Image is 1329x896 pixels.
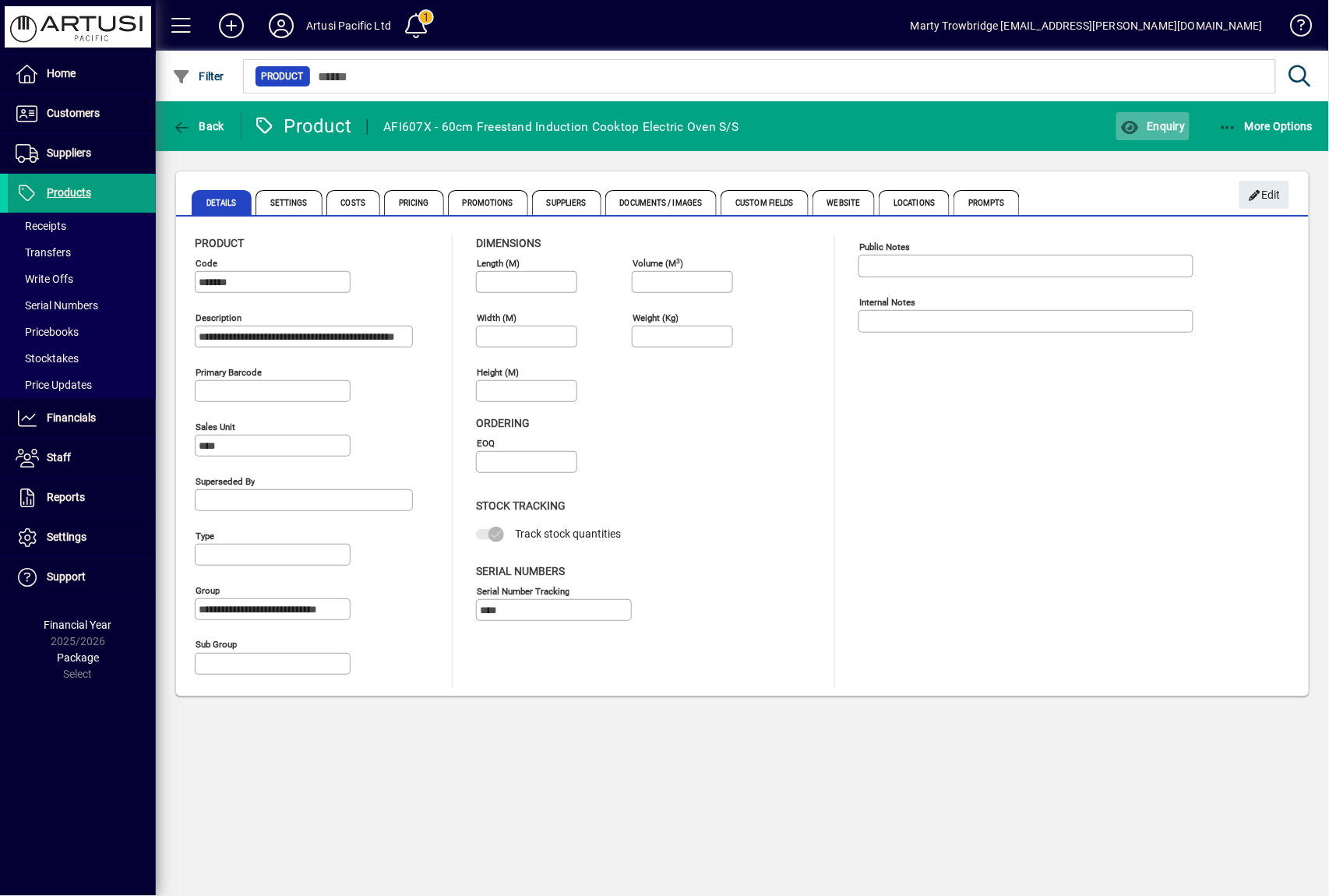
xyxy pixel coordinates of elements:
span: Filter [172,70,224,83]
a: Knowledge Base [1278,3,1310,54]
span: Transfers [16,246,71,259]
mat-label: Type [196,531,214,541]
span: Ordering [476,417,530,429]
div: Artusi Pacific Ltd [306,13,391,38]
a: Reports [8,478,156,517]
mat-label: Volume (m ) [633,258,683,269]
span: Settings [47,531,86,543]
mat-label: Superseded by [196,476,255,487]
span: Settings [256,190,323,215]
button: Add [206,12,256,40]
a: Home [8,55,156,93]
a: Transfers [8,239,156,266]
mat-label: Weight (Kg) [633,312,679,323]
span: Custom Fields [721,190,808,215]
mat-label: Public Notes [859,242,910,252]
mat-label: Description [196,312,241,323]
button: Back [168,112,228,140]
a: Settings [8,518,156,557]
span: Product [262,69,304,84]
mat-label: Code [196,258,217,269]
a: Customers [8,94,156,133]
mat-label: Sub group [196,640,237,651]
span: Locations [879,190,950,215]
span: Promotions [448,190,528,215]
a: Staff [8,439,156,478]
span: Website [813,190,876,215]
button: Profile [256,12,306,40]
mat-label: Height (m) [477,367,519,378]
span: Support [47,570,86,583]
mat-label: Primary barcode [196,367,262,378]
span: Stocktakes [16,352,79,365]
button: Filter [168,62,228,90]
mat-label: Internal Notes [859,297,915,308]
span: Costs [326,190,381,215]
mat-label: Sales unit [196,422,235,432]
span: Customers [47,107,100,119]
sup: 3 [676,256,680,264]
span: Dimensions [476,237,541,249]
span: Details [192,190,252,215]
span: Home [47,67,76,79]
span: Suppliers [532,190,601,215]
a: Pricebooks [8,319,156,345]
span: Package [57,651,99,664]
span: Enquiry [1120,120,1185,132]
span: Edit [1248,182,1281,208]
span: Receipts [16,220,66,232]
a: Write Offs [8,266,156,292]
span: Financial Year [44,619,112,631]
mat-label: Width (m) [477,312,516,323]
span: Track stock quantities [515,527,621,540]
span: Serial Numbers [476,565,565,577]
div: Marty Trowbridge [EMAIL_ADDRESS][PERSON_NAME][DOMAIN_NAME] [911,13,1263,38]
span: Pricing [384,190,444,215]
span: Suppliers [47,146,91,159]
a: Stocktakes [8,345,156,372]
span: Product [195,237,244,249]
mat-label: Length (m) [477,258,520,269]
a: Financials [8,399,156,438]
app-page-header-button: Back [156,112,241,140]
span: Staff [47,451,71,464]
a: Suppliers [8,134,156,173]
a: Support [8,558,156,597]
span: Products [47,186,91,199]
a: Receipts [8,213,156,239]
a: Price Updates [8,372,156,398]
a: Serial Numbers [8,292,156,319]
div: Product [253,114,352,139]
span: Documents / Images [605,190,717,215]
span: Price Updates [16,379,92,391]
button: More Options [1214,112,1317,140]
button: Enquiry [1116,112,1189,140]
mat-label: Serial Number tracking [477,585,569,596]
span: Stock Tracking [476,499,566,512]
span: Back [172,120,224,132]
span: Prompts [954,190,1020,215]
span: Pricebooks [16,326,79,338]
button: Edit [1239,181,1289,209]
span: Write Offs [16,273,73,285]
span: Financials [47,411,96,424]
span: Reports [47,491,85,503]
span: Serial Numbers [16,299,98,312]
mat-label: EOQ [477,438,495,449]
mat-label: Group [196,585,220,596]
span: More Options [1218,120,1313,132]
div: AFI607X - 60cm Freestand Induction Cooktop Electric Oven S/S [383,115,739,139]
